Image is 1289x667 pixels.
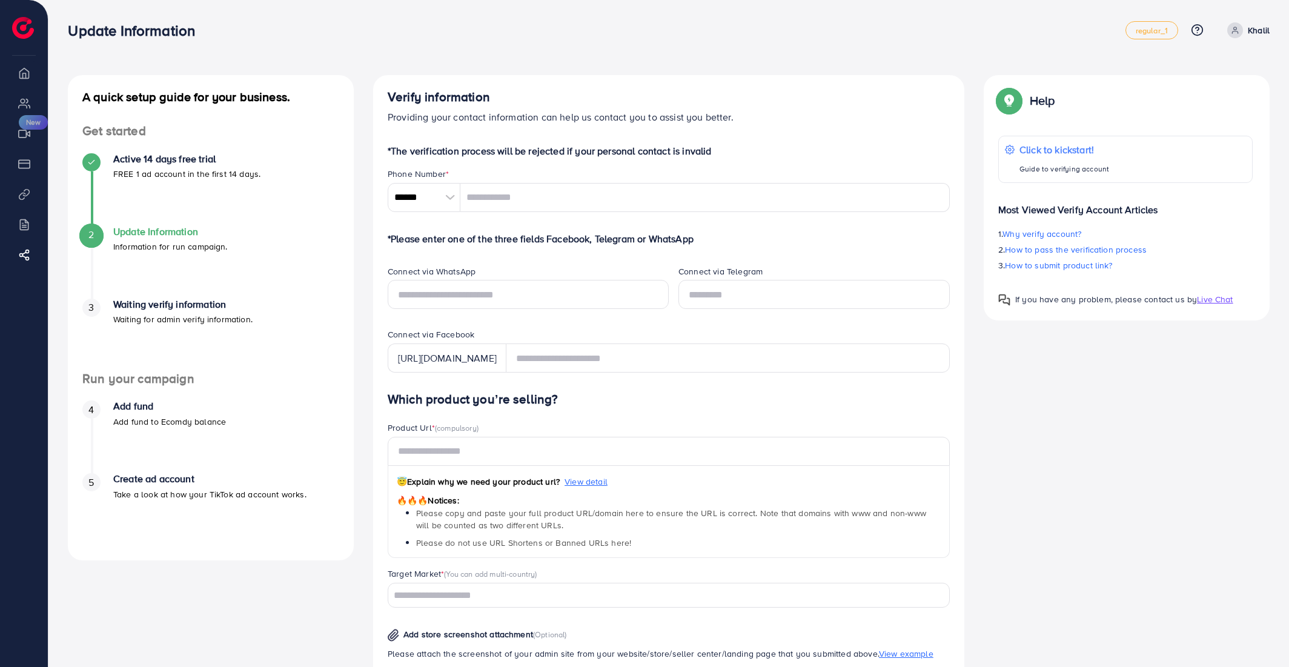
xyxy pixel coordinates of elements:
[88,403,94,417] span: 4
[397,494,459,506] span: Notices:
[12,17,34,39] img: logo
[113,239,228,254] p: Information for run campaign.
[113,167,260,181] p: FREE 1 ad account in the first 14 days.
[416,507,926,531] span: Please copy and paste your full product URL/domain here to ensure the URL is correct. Note that d...
[678,265,763,277] label: Connect via Telegram
[113,226,228,237] h4: Update Information
[1125,21,1178,39] a: regular_1
[113,473,307,485] h4: Create ad account
[1197,293,1233,305] span: Live Chat
[388,392,950,407] h4: Which product you’re selling?
[389,586,934,605] input: Search for option
[397,476,560,488] span: Explain why we need your product url?
[113,153,260,165] h4: Active 14 days free trial
[435,422,479,433] span: (compulsory)
[1019,162,1109,176] p: Guide to verifying account
[1222,22,1270,38] a: Khalil
[397,476,407,488] span: 😇
[113,299,253,310] h4: Waiting verify information
[1248,23,1270,38] p: Khalil
[68,400,354,473] li: Add fund
[1019,142,1109,157] p: Click to kickstart!
[113,414,226,429] p: Add fund to Ecomdy balance
[1005,244,1147,256] span: How to pass the verification process
[388,144,950,158] p: *The verification process will be rejected if your personal contact is invalid
[1030,93,1055,108] p: Help
[1136,27,1168,35] span: regular_1
[388,231,950,246] p: *Please enter one of the three fields Facebook, Telegram or WhatsApp
[388,168,449,180] label: Phone Number
[444,568,537,579] span: (You can add multi-country)
[68,371,354,387] h4: Run your campaign
[388,328,474,340] label: Connect via Facebook
[388,568,537,580] label: Target Market
[388,90,950,105] h4: Verify information
[68,22,205,39] h3: Update Information
[565,476,608,488] span: View detail
[998,294,1010,306] img: Popup guide
[998,193,1253,217] p: Most Viewed Verify Account Articles
[68,153,354,226] li: Active 14 days free trial
[1002,228,1081,240] span: Why verify account?
[998,227,1253,241] p: 1.
[403,628,533,640] span: Add store screenshot attachment
[998,90,1020,111] img: Popup guide
[88,300,94,314] span: 3
[388,583,950,608] div: Search for option
[998,242,1253,257] p: 2.
[1005,259,1112,271] span: How to submit product link?
[388,265,476,277] label: Connect via WhatsApp
[1015,293,1197,305] span: If you have any problem, please contact us by
[113,312,253,327] p: Waiting for admin verify information.
[879,648,933,660] span: View example
[68,473,354,546] li: Create ad account
[88,228,94,242] span: 2
[388,646,950,661] p: Please attach the screenshot of your admin site from your website/store/seller center/landing pag...
[388,422,479,434] label: Product Url
[113,400,226,412] h4: Add fund
[388,343,506,373] div: [URL][DOMAIN_NAME]
[416,537,631,549] span: Please do not use URL Shortens or Banned URLs here!
[397,494,428,506] span: 🔥🔥🔥
[68,90,354,104] h4: A quick setup guide for your business.
[388,110,950,124] p: Providing your contact information can help us contact you to assist you better.
[533,629,567,640] span: (Optional)
[68,226,354,299] li: Update Information
[998,258,1253,273] p: 3.
[68,299,354,371] li: Waiting verify information
[388,629,399,642] img: img
[113,487,307,502] p: Take a look at how your TikTok ad account works.
[68,124,354,139] h4: Get started
[88,476,94,489] span: 5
